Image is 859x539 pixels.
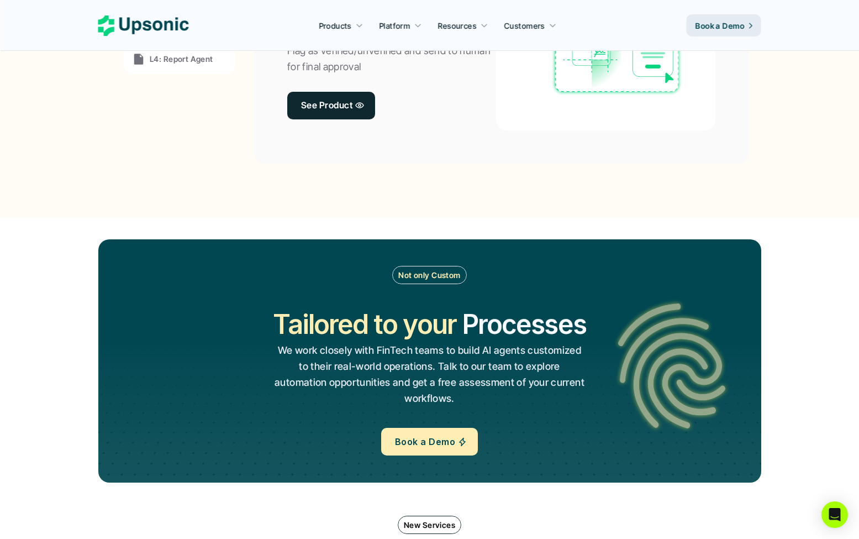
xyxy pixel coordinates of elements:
p: Book a Demo [695,20,745,32]
a: Book a Demo [687,14,761,36]
h2: Processes [462,306,586,343]
p: We work closely with FinTech teams to build AI agents customized to their real-world operations. ... [273,343,586,406]
a: Products [312,15,370,35]
p: See Product [301,97,352,113]
p: Flag as verified/unverified and send to human for final approval [287,43,496,75]
p: Products [319,20,351,32]
p: Customers [504,20,545,32]
div: Open Intercom Messenger [821,501,848,528]
h2: Tailored to your [273,306,456,343]
p: New Services [404,519,455,531]
p: Book a Demo [395,434,455,450]
a: See Product [287,92,375,119]
p: Not only Custom [398,269,460,281]
a: Book a Demo [381,428,478,456]
p: Resources [438,20,477,32]
p: L4: Report Agent [150,53,213,65]
p: Platform [379,20,410,32]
